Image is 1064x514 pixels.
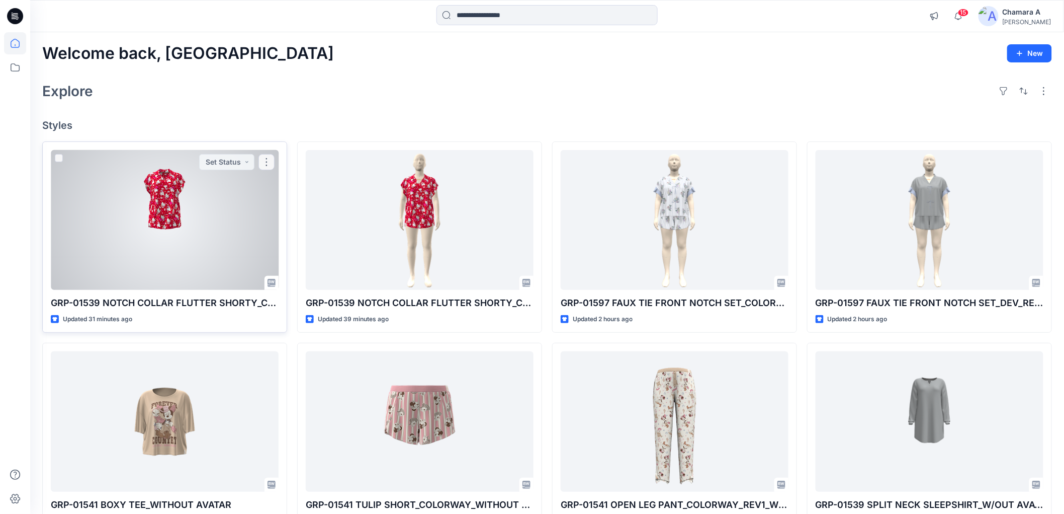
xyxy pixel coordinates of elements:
[1003,18,1051,26] div: [PERSON_NAME]
[1007,44,1052,62] button: New
[816,150,1043,290] a: GRP-01597 FAUX TIE FRONT NOTCH SET_DEV_REV3
[63,314,132,325] p: Updated 31 minutes ago
[816,498,1043,512] p: GRP-01539 SPLIT NECK SLEEPSHIRT_W/OUT AVATAR
[42,83,93,99] h2: Explore
[51,150,279,290] a: GRP-01539 NOTCH COLLAR FLUTTER SHORTY_COLORWAY_WITHOU AVATAR
[51,351,279,491] a: GRP-01541 BOXY TEE_WITHOUT AVATAR
[306,150,534,290] a: GRP-01539 NOTCH COLLAR FLUTTER SHORTY_COLORWAY
[306,296,534,310] p: GRP-01539 NOTCH COLLAR FLUTTER SHORTY_COLORWAY
[42,119,1052,131] h4: Styles
[42,44,334,63] h2: Welcome back, [GEOGRAPHIC_DATA]
[816,351,1043,491] a: GRP-01539 SPLIT NECK SLEEPSHIRT_W/OUT AVATAR
[561,351,788,491] a: GRP-01541 OPEN LEG PANT_COLORWAY_REV1_WITHOUT AVATAR
[561,150,788,290] a: GRP-01597 FAUX TIE FRONT NOTCH SET_COLORWAY_REV4
[573,314,633,325] p: Updated 2 hours ago
[561,296,788,310] p: GRP-01597 FAUX TIE FRONT NOTCH SET_COLORWAY_REV4
[979,6,999,26] img: avatar
[51,296,279,310] p: GRP-01539 NOTCH COLLAR FLUTTER SHORTY_COLORWAY_WITHOU AVATAR
[816,296,1043,310] p: GRP-01597 FAUX TIE FRONT NOTCH SET_DEV_REV3
[306,351,534,491] a: GRP-01541 TULIP SHORT_COLORWAY_WITHOUT AVATAR
[51,498,279,512] p: GRP-01541 BOXY TEE_WITHOUT AVATAR
[318,314,389,325] p: Updated 39 minutes ago
[958,9,969,17] span: 15
[561,498,788,512] p: GRP-01541 OPEN LEG PANT_COLORWAY_REV1_WITHOUT AVATAR
[1003,6,1051,18] div: Chamara A
[306,498,534,512] p: GRP-01541 TULIP SHORT_COLORWAY_WITHOUT AVATAR
[828,314,888,325] p: Updated 2 hours ago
